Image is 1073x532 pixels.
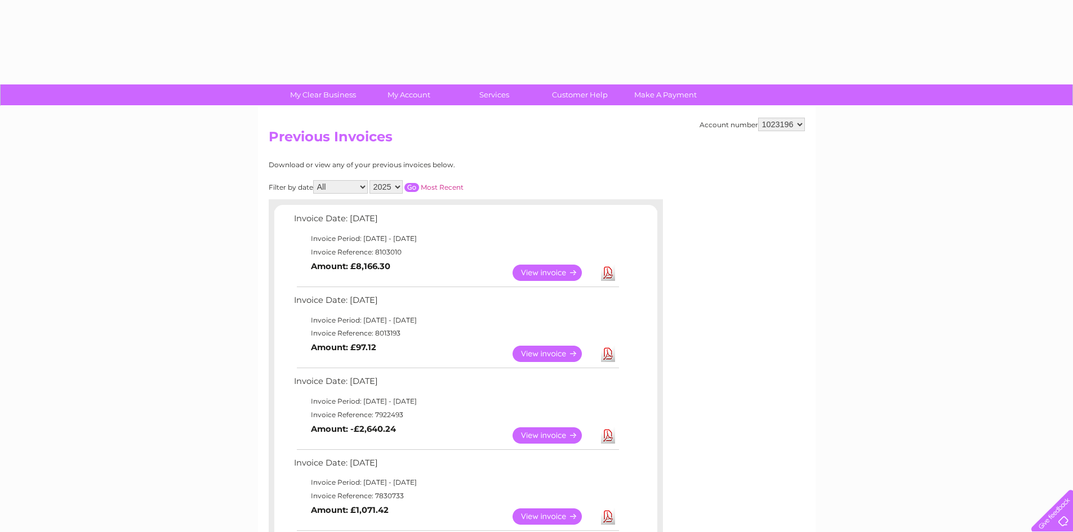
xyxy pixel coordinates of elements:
[311,424,396,434] b: Amount: -£2,640.24
[513,427,595,444] a: View
[311,261,390,271] b: Amount: £8,166.30
[291,293,621,314] td: Invoice Date: [DATE]
[421,183,464,191] a: Most Recent
[269,180,564,194] div: Filter by date
[311,505,389,515] b: Amount: £1,071.42
[269,129,805,150] h2: Previous Invoices
[291,408,621,422] td: Invoice Reference: 7922493
[291,395,621,408] td: Invoice Period: [DATE] - [DATE]
[311,342,376,352] b: Amount: £97.12
[291,232,621,245] td: Invoice Period: [DATE] - [DATE]
[601,427,615,444] a: Download
[619,84,712,105] a: Make A Payment
[291,476,621,489] td: Invoice Period: [DATE] - [DATE]
[513,346,595,362] a: View
[448,84,541,105] a: Services
[291,489,621,503] td: Invoice Reference: 7830733
[291,245,621,259] td: Invoice Reference: 8103010
[601,508,615,525] a: Download
[291,211,621,232] td: Invoice Date: [DATE]
[700,118,805,131] div: Account number
[291,455,621,476] td: Invoice Date: [DATE]
[601,346,615,362] a: Download
[291,327,621,340] td: Invoice Reference: 8013193
[513,508,595,525] a: View
[533,84,626,105] a: Customer Help
[362,84,455,105] a: My Account
[513,265,595,281] a: View
[277,84,369,105] a: My Clear Business
[601,265,615,281] a: Download
[291,314,621,327] td: Invoice Period: [DATE] - [DATE]
[291,374,621,395] td: Invoice Date: [DATE]
[269,161,564,169] div: Download or view any of your previous invoices below.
